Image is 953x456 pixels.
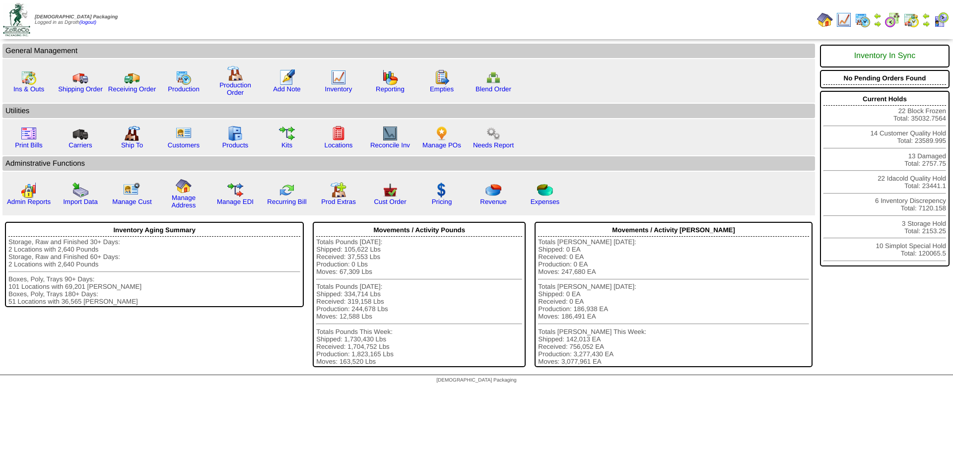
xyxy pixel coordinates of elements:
[35,14,118,20] span: [DEMOGRAPHIC_DATA] Packaging
[267,198,306,205] a: Recurring Bill
[227,126,243,141] img: cabinet.gif
[15,141,43,149] a: Print Bills
[168,85,200,93] a: Production
[434,69,450,85] img: workorder.gif
[219,81,251,96] a: Production Order
[374,198,406,205] a: Cust Order
[321,198,356,205] a: Prod Extras
[382,182,398,198] img: cust_order.png
[480,198,506,205] a: Revenue
[538,238,809,365] div: Totals [PERSON_NAME] [DATE]: Shipped: 0 EA Received: 0 EA Production: 0 EA Moves: 247,680 EA Tota...
[485,182,501,198] img: pie_chart.png
[58,85,103,93] a: Shipping Order
[430,85,454,93] a: Empties
[176,69,192,85] img: calendarprod.gif
[331,182,346,198] img: prodextras.gif
[325,85,352,93] a: Inventory
[79,20,96,25] a: (logout)
[823,72,946,85] div: No Pending Orders Found
[2,156,815,171] td: Adminstrative Functions
[823,47,946,65] div: Inventory In Sync
[531,198,560,205] a: Expenses
[72,69,88,85] img: truck.gif
[279,182,295,198] img: reconcile.gif
[217,198,254,205] a: Manage EDI
[885,12,900,28] img: calendarblend.gif
[21,69,37,85] img: calendarinout.gif
[281,141,292,149] a: Kits
[108,85,156,93] a: Receiving Order
[324,141,352,149] a: Locations
[370,141,410,149] a: Reconcile Inv
[3,3,30,36] img: zoroco-logo-small.webp
[316,238,522,365] div: Totals Pounds [DATE]: Shipped: 105,622 Lbs Received: 37,553 Lbs Production: 0 Lbs Moves: 67,309 L...
[538,224,809,237] div: Movements / Activity [PERSON_NAME]
[121,141,143,149] a: Ship To
[537,182,553,198] img: pie_chart2.png
[35,14,118,25] span: Logged in as Dgroth
[13,85,44,93] a: Ins & Outs
[422,141,461,149] a: Manage POs
[331,126,346,141] img: locations.gif
[7,198,51,205] a: Admin Reports
[176,126,192,141] img: customers.gif
[316,224,522,237] div: Movements / Activity Pounds
[172,194,196,209] a: Manage Address
[874,12,882,20] img: arrowleft.gif
[434,182,450,198] img: dollar.gif
[21,182,37,198] img: graph2.png
[922,12,930,20] img: arrowleft.gif
[8,238,300,305] div: Storage, Raw and Finished 30+ Days: 2 Locations with 2,640 Pounds Storage, Raw and Finished 60+ D...
[2,44,815,58] td: General Management
[376,85,405,93] a: Reporting
[124,126,140,141] img: factory2.gif
[279,126,295,141] img: workflow.gif
[855,12,871,28] img: calendarprod.gif
[436,378,516,383] span: [DEMOGRAPHIC_DATA] Packaging
[124,69,140,85] img: truck2.gif
[63,198,98,205] a: Import Data
[279,69,295,85] img: orders.gif
[933,12,949,28] img: calendarcustomer.gif
[836,12,852,28] img: line_graph.gif
[903,12,919,28] img: calendarinout.gif
[112,198,151,205] a: Manage Cust
[823,93,946,106] div: Current Holds
[227,65,243,81] img: factory.gif
[432,198,452,205] a: Pricing
[222,141,249,149] a: Products
[382,69,398,85] img: graph.gif
[21,126,37,141] img: invoice2.gif
[72,182,88,198] img: import.gif
[168,141,200,149] a: Customers
[227,182,243,198] img: edi.gif
[68,141,92,149] a: Carriers
[72,126,88,141] img: truck3.gif
[485,69,501,85] img: network.png
[331,69,346,85] img: line_graph.gif
[273,85,301,93] a: Add Note
[922,20,930,28] img: arrowright.gif
[817,12,833,28] img: home.gif
[820,91,950,266] div: 22 Block Frozen Total: 35032.7564 14 Customer Quality Hold Total: 23589.995 13 Damaged Total: 275...
[473,141,514,149] a: Needs Report
[123,182,141,198] img: managecust.png
[874,20,882,28] img: arrowright.gif
[382,126,398,141] img: line_graph2.gif
[476,85,511,93] a: Blend Order
[8,224,300,237] div: Inventory Aging Summary
[434,126,450,141] img: po.png
[2,104,815,118] td: Utilities
[485,126,501,141] img: workflow.png
[176,178,192,194] img: home.gif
